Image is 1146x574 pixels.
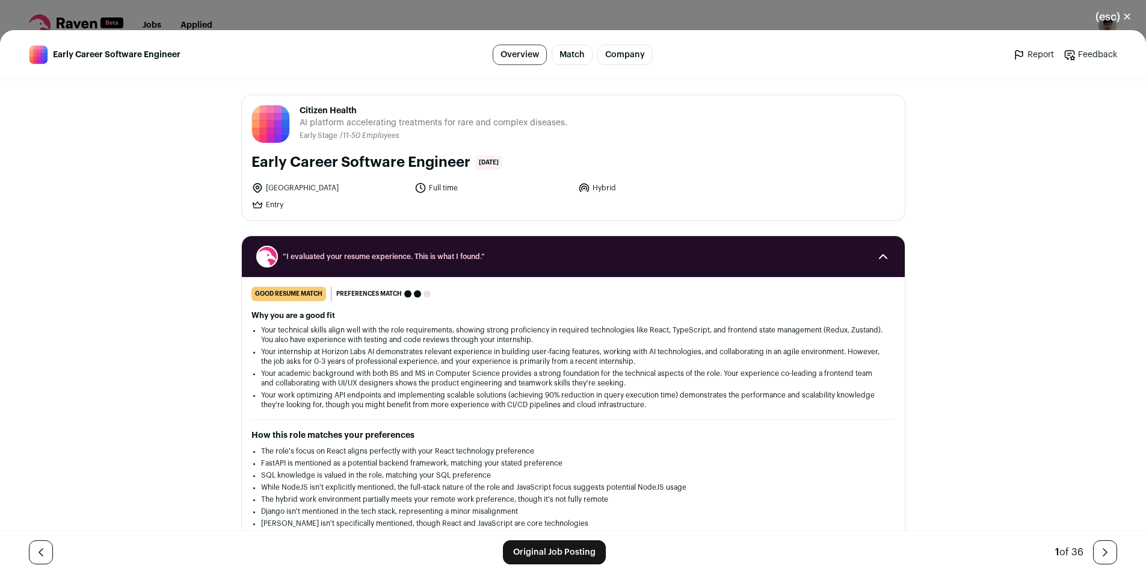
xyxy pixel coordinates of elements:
h2: How this role matches your preferences [251,429,895,441]
span: “I evaluated your resume experience. This is what I found.” [283,252,864,261]
li: Your internship at Horizon Labs AI demonstrates relevant experience in building user-facing featu... [261,347,886,366]
li: Your technical skills align well with the role requirements, showing strong proficiency in requir... [261,325,886,345]
li: While NodeJS isn't explicitly mentioned, the full-stack nature of the role and JavaScript focus s... [261,482,886,492]
a: Original Job Posting [503,540,606,564]
li: Your academic background with both BS and MS in Computer Science provides a strong foundation for... [261,369,886,388]
span: AI platform accelerating treatments for rare and complex diseases. [300,117,567,129]
li: Django isn't mentioned in the tech stack, representing a minor misalignment [261,507,886,516]
li: SQL knowledge is valued in the role, matching your SQL preference [261,470,886,480]
span: Citizen Health [300,105,567,117]
a: Overview [493,45,547,65]
li: FastAPI is mentioned as a potential backend framework, matching your stated preference [261,458,886,468]
a: Match [552,45,593,65]
span: Early Career Software Engineer [53,49,180,61]
h2: Why you are a good fit [251,311,895,320]
li: Your work optimizing API endpoints and implementing scalable solutions (achieving 90% reduction i... [261,390,886,410]
li: [PERSON_NAME] isn't specifically mentioned, though React and JavaScript are core technologies [261,519,886,528]
span: 11-50 Employees [343,132,399,139]
button: Close modal [1081,4,1146,30]
div: good resume match [251,287,326,301]
a: Report [1013,49,1054,61]
li: Early Stage [300,131,340,140]
a: Company [597,45,653,65]
div: of 36 [1055,545,1083,560]
li: The hybrid work environment partially meets your remote work preference, though it's not fully re... [261,494,886,504]
li: Hybrid [578,182,735,194]
li: [GEOGRAPHIC_DATA] [251,182,408,194]
a: Feedback [1064,49,1117,61]
span: 1 [1055,547,1059,557]
li: The role's focus on React aligns perfectly with your React technology preference [261,446,886,456]
h1: Early Career Software Engineer [251,153,470,172]
img: fcd440466ca18e04cdb84762d0c17cb20d94314878f87e309c5c78a6c5666610.jpg [29,46,48,64]
span: Preferences match [336,288,402,300]
li: Full time [414,182,571,194]
li: / [340,131,399,140]
li: Entry [251,199,408,211]
span: [DATE] [475,155,502,170]
img: fcd440466ca18e04cdb84762d0c17cb20d94314878f87e309c5c78a6c5666610.jpg [252,105,289,143]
